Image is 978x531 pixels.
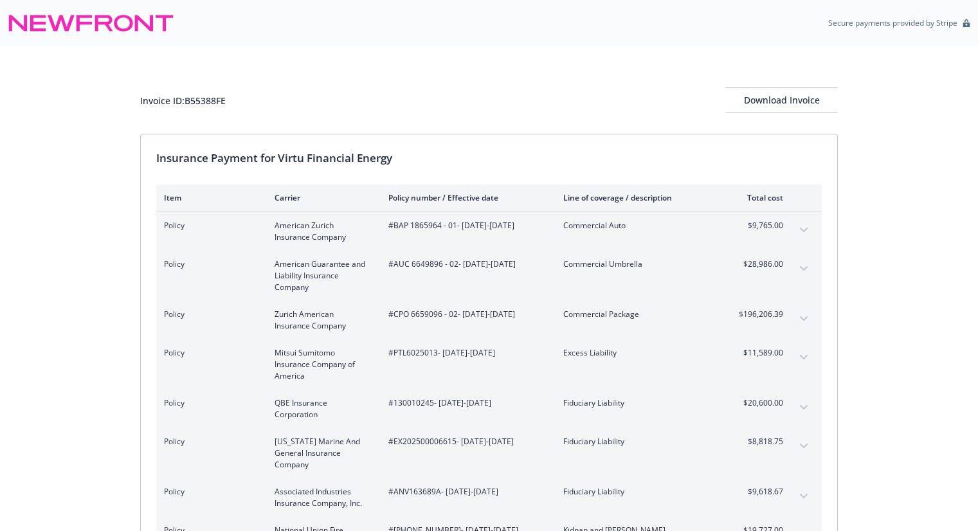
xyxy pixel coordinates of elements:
span: Associated Industries Insurance Company, Inc. [275,486,368,509]
span: American Guarantee and Liability Insurance Company [275,258,368,293]
span: Zurich American Insurance Company [275,309,368,332]
button: expand content [793,347,814,368]
span: QBE Insurance Corporation [275,397,368,420]
div: Total cost [735,192,783,203]
span: Excess Liability [563,347,714,359]
span: American Zurich Insurance Company [275,220,368,243]
span: Policy [164,309,254,320]
span: $28,986.00 [735,258,783,270]
div: PolicyAmerican Guarantee and Liability Insurance Company#AUC 6649896 - 02- [DATE]-[DATE]Commercia... [156,251,822,301]
span: $9,618.67 [735,486,783,498]
div: Insurance Payment for Virtu Financial Energy [156,150,822,166]
span: #AUC 6649896 - 02 - [DATE]-[DATE] [388,258,543,270]
button: expand content [793,309,814,329]
span: $196,206.39 [735,309,783,320]
span: Commercial Package [563,309,714,320]
div: PolicyQBE Insurance Corporation#130010245- [DATE]-[DATE]Fiduciary Liability$20,600.00expand content [156,390,822,428]
div: PolicyAssociated Industries Insurance Company, Inc.#ANV163689A- [DATE]-[DATE]Fiduciary Liability$... [156,478,822,517]
span: Fiduciary Liability [563,397,714,409]
span: Policy [164,486,254,498]
button: expand content [793,397,814,418]
span: #CPO 6659096 - 02 - [DATE]-[DATE] [388,309,543,320]
span: #EX202500006615 - [DATE]-[DATE] [388,436,543,447]
span: Commercial Auto [563,220,714,231]
span: $11,589.00 [735,347,783,359]
span: Fiduciary Liability [563,436,714,447]
button: expand content [793,486,814,507]
span: Mitsui Sumitomo Insurance Company of America [275,347,368,382]
span: #130010245 - [DATE]-[DATE] [388,397,543,409]
span: #BAP 1865964 - 01 - [DATE]-[DATE] [388,220,543,231]
div: Line of coverage / description [563,192,714,203]
div: Policy number / Effective date [388,192,543,203]
span: Policy [164,258,254,270]
div: Download Invoice [725,88,838,113]
button: Download Invoice [725,87,838,113]
div: PolicyMitsui Sumitomo Insurance Company of America#PTL6025013- [DATE]-[DATE]Excess Liability$11,5... [156,339,822,390]
span: Policy [164,347,254,359]
div: PolicyAmerican Zurich Insurance Company#BAP 1865964 - 01- [DATE]-[DATE]Commercial Auto$9,765.00ex... [156,212,822,251]
span: Policy [164,220,254,231]
span: Commercial Umbrella [563,258,714,270]
span: $8,818.75 [735,436,783,447]
button: expand content [793,220,814,240]
div: Invoice ID: B55388FE [140,94,226,107]
span: Fiduciary Liability [563,486,714,498]
span: [US_STATE] Marine And General Insurance Company [275,436,368,471]
span: #ANV163689A - [DATE]-[DATE] [388,486,543,498]
span: $20,600.00 [735,397,783,409]
div: Carrier [275,192,368,203]
span: $9,765.00 [735,220,783,231]
span: Policy [164,397,254,409]
div: Policy[US_STATE] Marine And General Insurance Company#EX202500006615- [DATE]-[DATE]Fiduciary Liab... [156,428,822,478]
button: expand content [793,436,814,456]
button: expand content [793,258,814,279]
span: #PTL6025013 - [DATE]-[DATE] [388,347,543,359]
p: Secure payments provided by Stripe [828,17,957,28]
div: PolicyZurich American Insurance Company#CPO 6659096 - 02- [DATE]-[DATE]Commercial Package$196,206... [156,301,822,339]
span: Policy [164,436,254,447]
div: Item [164,192,254,203]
